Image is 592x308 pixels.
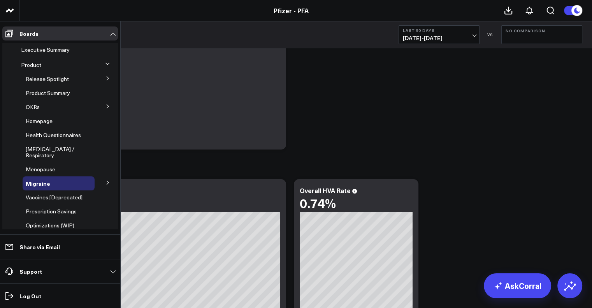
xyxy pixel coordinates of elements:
button: No Comparison [501,25,582,44]
button: Last 90 Days[DATE]-[DATE] [399,25,480,44]
p: Share via Email [19,244,60,250]
span: Product Summary [26,89,70,97]
span: Prescription Savings [26,208,77,215]
a: Menopause [26,166,55,172]
span: Executive Summary [21,46,70,53]
a: Homepage [26,118,53,124]
a: Health Questionnaires [26,132,81,138]
a: Migraine [26,180,50,187]
div: VS [483,32,497,37]
span: Menopause [26,165,55,173]
a: Prescription Savings [26,208,77,215]
div: 0.74% [300,196,336,210]
a: Log Out [2,289,118,303]
span: Product [21,61,41,69]
span: Optimizations (WIP) [26,222,74,229]
span: [MEDICAL_DATA] / Respiratory [26,145,74,159]
a: OKRs [26,104,40,110]
p: Boards [19,30,39,37]
b: Last 90 Days [403,28,475,33]
span: [DATE] - [DATE] [403,35,475,41]
span: OKRs [26,103,40,111]
p: Log Out [19,293,41,299]
a: Optimizations (WIP) [26,222,74,229]
a: Release Spotlight [26,76,69,82]
b: No Comparison [506,28,578,33]
a: Pfizer - PFA [274,6,309,15]
span: Homepage [26,117,53,125]
a: Executive Summary [21,47,70,53]
a: [MEDICAL_DATA] / Respiratory [26,146,95,158]
a: Product [21,62,41,68]
a: AskCorral [484,273,551,298]
div: Overall HVA Rate [300,186,351,195]
span: Vaccines [Deprecated] [26,194,83,201]
a: Product Summary [26,90,70,96]
span: Release Spotlight [26,75,69,83]
span: Health Questionnaires [26,131,81,139]
p: Support [19,268,42,275]
span: Migraine [26,180,50,187]
a: Vaccines [Deprecated] [26,194,83,201]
